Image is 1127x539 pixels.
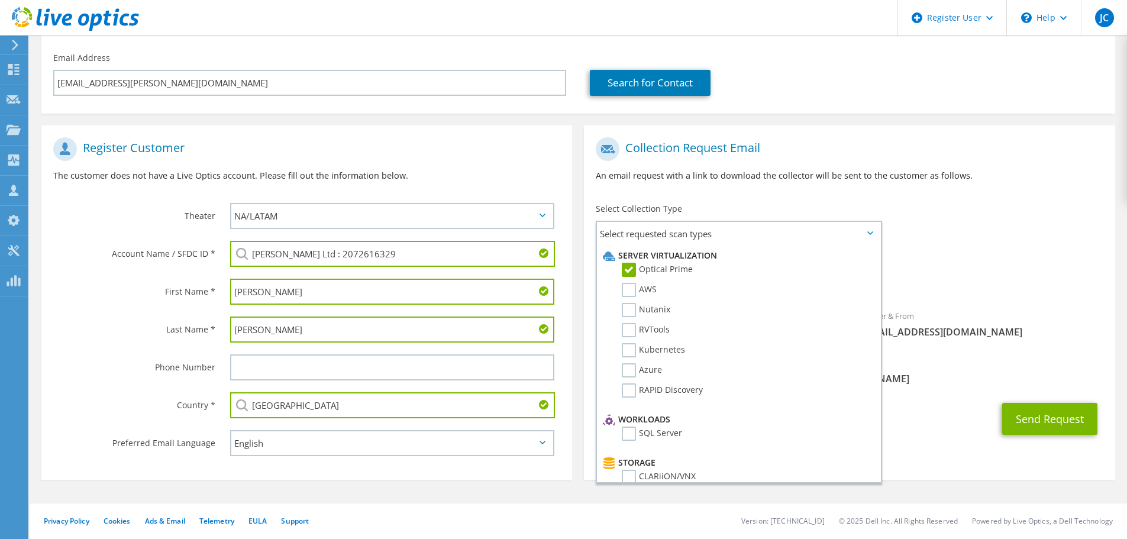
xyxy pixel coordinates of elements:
a: Telemetry [199,516,234,526]
label: AWS [622,283,657,297]
li: Powered by Live Optics, a Dell Technology [972,516,1113,526]
label: Account Name / SFDC ID * [53,241,215,260]
span: JC [1095,8,1114,27]
div: Requested Collections [584,250,1115,298]
label: Email Address [53,52,110,64]
label: RAPID Discovery [622,383,703,398]
li: Version: [TECHNICAL_ID] [741,516,825,526]
li: Storage [600,456,874,470]
a: Privacy Policy [44,516,89,526]
label: Last Name * [53,317,215,335]
span: Select requested scan types [597,222,880,246]
label: Azure [622,363,662,377]
div: CC & Reply To [584,350,1115,391]
label: Optical Prime [622,263,693,277]
label: RVTools [622,323,670,337]
h1: Register Customer [53,137,554,161]
a: Support [281,516,309,526]
label: SQL Server [622,427,682,441]
a: EULA [248,516,267,526]
h1: Collection Request Email [596,137,1097,161]
label: Theater [53,203,215,222]
a: Ads & Email [145,516,185,526]
label: Select Collection Type [596,203,682,215]
p: An email request with a link to download the collector will be sent to the customer as follows. [596,169,1103,182]
label: CLARiiON/VNX [622,470,696,484]
label: Phone Number [53,354,215,373]
label: Kubernetes [622,343,685,357]
label: Country * [53,392,215,411]
label: First Name * [53,279,215,298]
div: Sender & From [850,304,1115,344]
svg: \n [1021,12,1032,23]
label: Nutanix [622,303,670,317]
li: Server Virtualization [600,248,874,263]
li: © 2025 Dell Inc. All Rights Reserved [839,516,958,526]
a: Cookies [104,516,131,526]
span: [EMAIL_ADDRESS][DOMAIN_NAME] [861,325,1103,338]
div: To [584,304,850,344]
a: Search for Contact [590,70,711,96]
p: The customer does not have a Live Optics account. Please fill out the information below. [53,169,560,182]
button: Send Request [1002,403,1097,435]
li: Workloads [600,412,874,427]
label: Preferred Email Language [53,430,215,449]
